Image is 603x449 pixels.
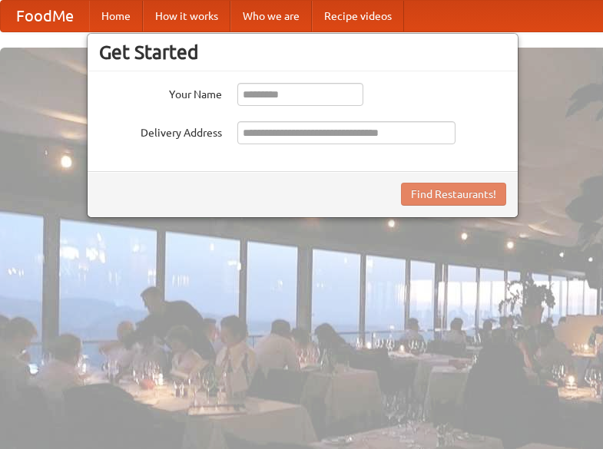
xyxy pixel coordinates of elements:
[99,83,222,102] label: Your Name
[401,183,506,206] button: Find Restaurants!
[99,121,222,140] label: Delivery Address
[99,41,506,64] h3: Get Started
[1,1,89,31] a: FoodMe
[89,1,143,31] a: Home
[312,1,404,31] a: Recipe videos
[143,1,230,31] a: How it works
[230,1,312,31] a: Who we are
